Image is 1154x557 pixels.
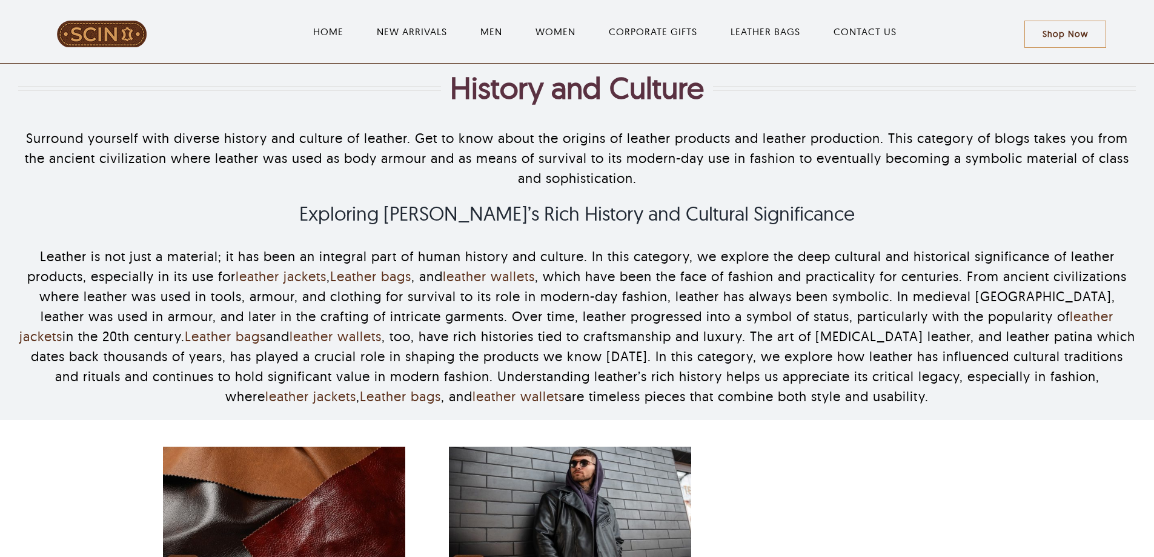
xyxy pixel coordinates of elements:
[163,448,405,460] a: How To Tell If Leather Is Real?
[480,24,502,39] a: MEN
[290,328,382,345] a: leather wallets
[236,268,327,285] a: leather jackets
[1043,29,1088,39] span: Shop Now
[185,328,266,345] a: Leather bags
[265,388,356,405] a: leather jackets
[834,24,897,39] a: CONTACT US
[18,202,1136,225] h2: Exploring [PERSON_NAME]’s Rich History and Cultural Significance
[186,12,1024,51] nav: Main Menu
[360,388,441,405] a: Leather bags
[1024,21,1106,48] a: Shop Now
[18,128,1136,188] p: Surround yourself with diverse history and culture of leather. Get to know about the origins of l...
[443,268,535,285] a: leather wallets
[56,19,147,31] a: LeatherSCIN
[313,24,343,39] a: HOME
[536,24,575,39] a: WOMEN
[609,24,697,39] a: CORPORATE GIFTS
[19,308,1114,345] a: leather jackets
[377,24,447,39] a: NEW ARRIVALS
[56,20,147,48] img: LeatherSCIN
[330,268,411,285] a: Leather bags
[450,70,704,106] h1: History and Culture
[473,388,565,405] a: leather wallets
[449,448,691,460] a: History of Leather Jackets
[731,24,800,39] a: LEATHER BAGS
[18,247,1136,407] p: Leather is not just a material; it has been an integral part of human history and culture. In thi...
